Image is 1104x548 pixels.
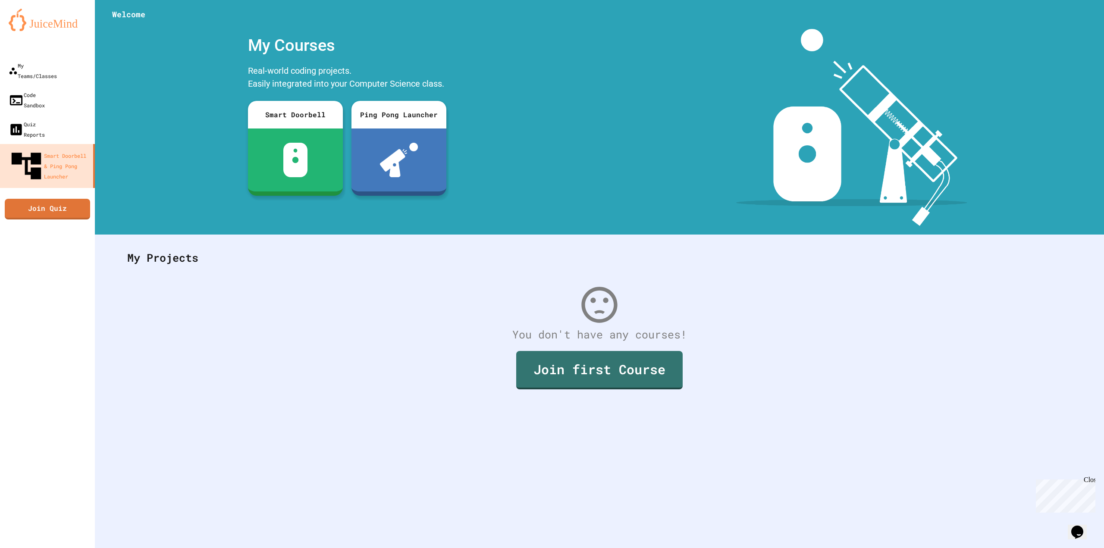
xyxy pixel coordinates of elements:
[9,60,57,81] div: My Teams/Classes
[9,90,45,110] div: Code Sandbox
[5,199,90,219] a: Join Quiz
[1068,514,1095,539] iframe: chat widget
[736,29,967,226] img: banner-image-my-projects.png
[9,119,45,140] div: Quiz Reports
[248,101,343,128] div: Smart Doorbell
[119,326,1080,343] div: You don't have any courses!
[119,241,1080,275] div: My Projects
[351,101,446,128] div: Ping Pong Launcher
[1032,476,1095,513] iframe: chat widget
[244,62,451,94] div: Real-world coding projects. Easily integrated into your Computer Science class.
[516,351,683,389] a: Join first Course
[283,143,308,177] img: sdb-white.svg
[380,143,418,177] img: ppl-with-ball.png
[3,3,60,55] div: Chat with us now!Close
[244,29,451,62] div: My Courses
[9,148,90,184] div: Smart Doorbell & Ping Pong Launcher
[9,9,86,31] img: logo-orange.svg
